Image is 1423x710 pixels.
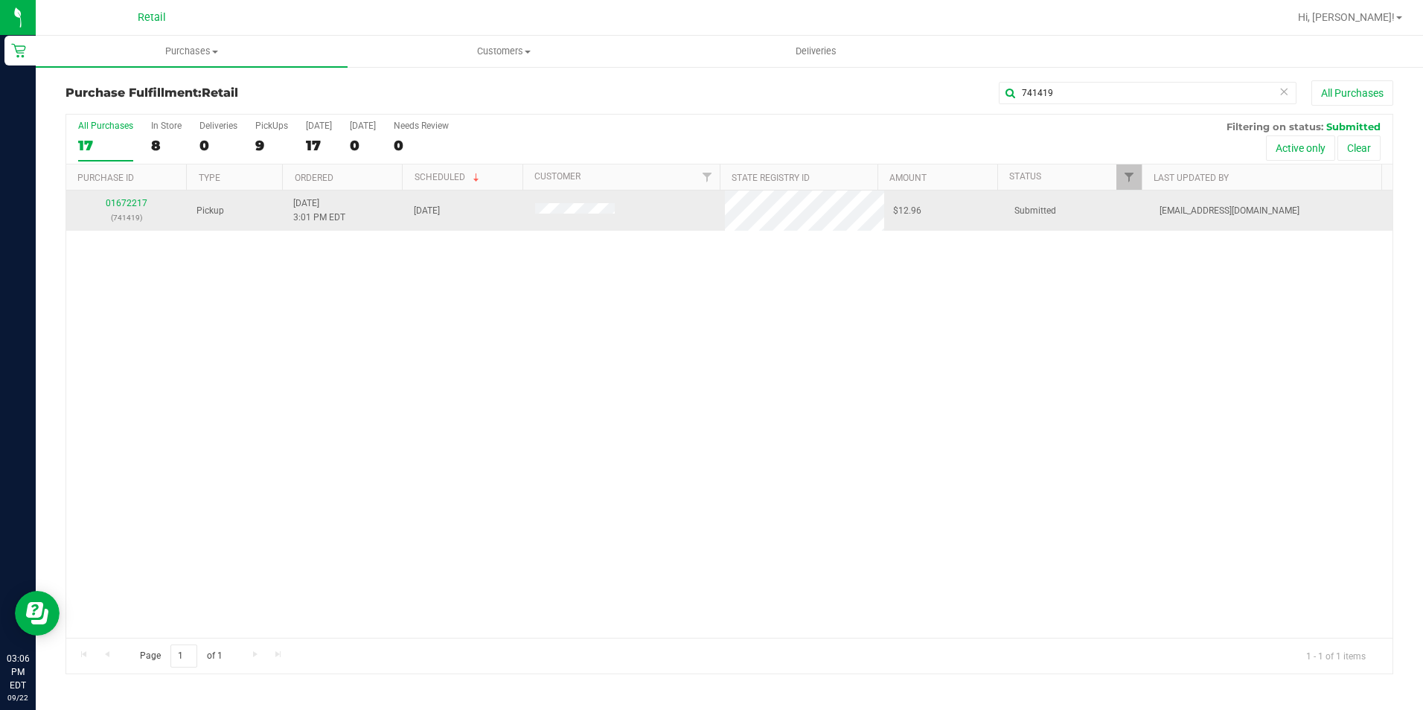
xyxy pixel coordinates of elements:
a: Status [1009,171,1041,182]
iframe: Resource center [15,591,60,636]
div: 0 [394,137,449,154]
a: Filter [1116,164,1141,190]
span: Submitted [1326,121,1381,132]
button: All Purchases [1311,80,1393,106]
div: 8 [151,137,182,154]
a: Filter [695,164,720,190]
div: All Purchases [78,121,133,131]
span: Retail [138,11,166,24]
a: Scheduled [415,172,482,182]
div: 9 [255,137,288,154]
span: Submitted [1014,204,1056,218]
a: Last Updated By [1154,173,1229,183]
input: Search Purchase ID, Original ID, State Registry ID or Customer Name... [999,82,1296,104]
a: Purchase ID [77,173,134,183]
span: Deliveries [776,45,857,58]
div: 0 [350,137,376,154]
p: 09/22 [7,692,29,703]
span: Clear [1279,82,1289,101]
a: Amount [889,173,927,183]
a: 01672217 [106,198,147,208]
span: [EMAIL_ADDRESS][DOMAIN_NAME] [1160,204,1299,218]
a: Customer [534,171,581,182]
a: Type [199,173,220,183]
inline-svg: Retail [11,43,26,58]
span: 1 - 1 of 1 items [1294,645,1378,667]
input: 1 [170,645,197,668]
span: Hi, [PERSON_NAME]! [1298,11,1395,23]
a: Ordered [295,173,333,183]
div: In Store [151,121,182,131]
a: Deliveries [660,36,972,67]
p: 03:06 PM EDT [7,652,29,692]
div: [DATE] [350,121,376,131]
p: (741419) [75,211,179,225]
span: Customers [348,45,659,58]
a: Purchases [36,36,348,67]
button: Clear [1337,135,1381,161]
div: PickUps [255,121,288,131]
div: 17 [78,137,133,154]
button: Active only [1266,135,1335,161]
span: [DATE] [414,204,440,218]
div: 17 [306,137,332,154]
span: [DATE] 3:01 PM EDT [293,196,345,225]
span: Retail [202,86,238,100]
div: [DATE] [306,121,332,131]
h3: Purchase Fulfillment: [65,86,508,100]
div: 0 [199,137,237,154]
a: Customers [348,36,659,67]
span: $12.96 [893,204,921,218]
span: Pickup [196,204,224,218]
div: Needs Review [394,121,449,131]
a: State Registry ID [732,173,810,183]
span: Filtering on status: [1227,121,1323,132]
span: Page of 1 [127,645,234,668]
div: Deliveries [199,121,237,131]
span: Purchases [36,45,348,58]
